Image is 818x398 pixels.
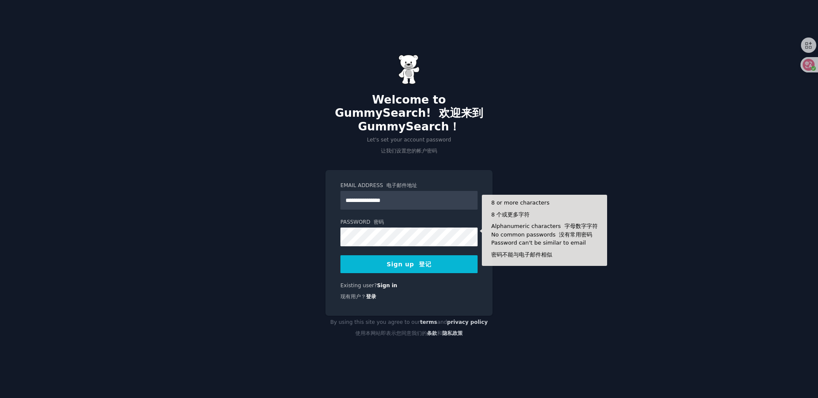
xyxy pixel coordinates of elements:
h2: Welcome to GummySearch! [325,93,493,134]
a: privacy policy [447,319,488,325]
label: Password [340,219,478,226]
label: Email Address [340,182,478,190]
div: By using this site you agree to our and [325,316,493,343]
img: Gummy Bear [398,55,420,84]
a: terms [420,319,437,325]
p: Let's set your account password [325,136,493,158]
span: Existing user? [340,283,377,288]
font: 欢迎来到 GummySearch！ [358,107,483,133]
span: 现有用户？ [340,294,366,300]
font: 让我们设置您的帐户密码 [381,148,437,154]
a: Sign in [377,283,397,288]
a: 隐私政策 [442,330,463,336]
font: 电子邮件地址 [386,182,417,188]
font: 密码 [374,219,384,225]
button: Sign up 登记 [340,255,478,273]
a: 登录 [366,294,376,300]
font: 登记 [419,261,431,268]
font: 使用本网站即表示您同意我们的 和 [355,330,463,336]
a: 条款 [427,330,437,336]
